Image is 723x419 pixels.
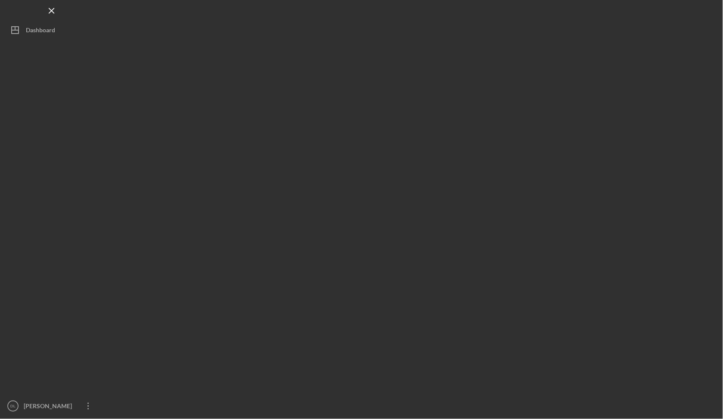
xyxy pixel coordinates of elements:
[26,22,55,41] div: Dashboard
[10,404,16,409] text: DL
[4,397,99,415] button: DL[PERSON_NAME]
[22,397,78,417] div: [PERSON_NAME]
[4,22,99,39] button: Dashboard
